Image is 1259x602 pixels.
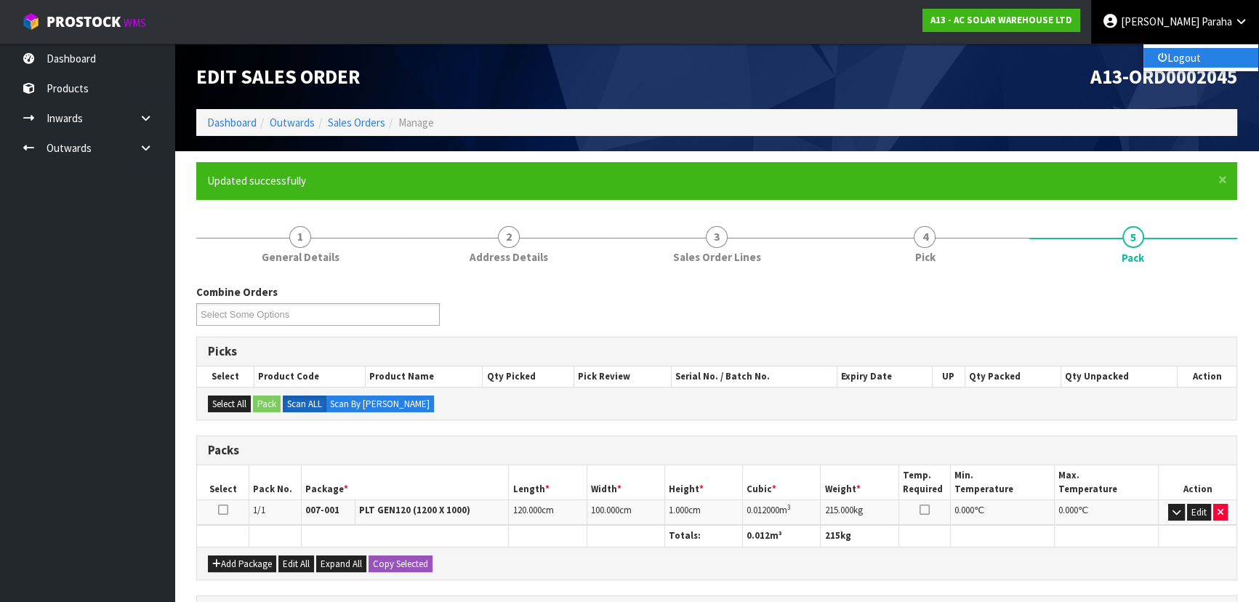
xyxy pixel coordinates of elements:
img: cube-alt.png [22,12,40,31]
td: kg [821,499,898,525]
th: Height [664,465,742,499]
th: Expiry Date [837,366,932,387]
span: 1.000 [669,504,688,516]
td: ℃ [1055,499,1159,525]
span: Address Details [470,249,548,265]
a: Dashboard [207,116,257,129]
span: 4 [914,226,936,248]
button: Copy Selected [369,555,433,573]
th: Select [197,366,254,387]
span: A13-ORD0002045 [1090,64,1237,89]
a: Outwards [270,116,315,129]
sup: 3 [787,502,791,512]
span: Manage [398,116,434,129]
small: WMS [124,16,146,30]
th: Pick Review [574,366,672,387]
span: ProStock [47,12,121,31]
span: 0.000 [954,504,974,516]
th: Qty Packed [965,366,1061,387]
th: Temp. Required [898,465,951,499]
span: 1/1 [253,504,265,516]
span: 0.012000 [747,504,779,516]
strong: 007-001 [305,504,339,516]
td: m [743,499,821,525]
th: Package [301,465,509,499]
label: Scan ALL [283,396,326,413]
td: cm [587,499,664,525]
span: 1 [289,226,311,248]
strong: PLT GEN120 (1200 X 1000) [359,504,470,516]
span: Pick [914,249,935,265]
span: Expand All [321,558,362,570]
th: Serial No. / Batch No. [672,366,837,387]
th: Min. Temperature [951,465,1055,499]
th: Select [197,465,249,499]
span: 2 [498,226,520,248]
button: Pack [253,396,281,413]
span: Edit Sales Order [196,64,360,89]
th: Pack No. [249,465,302,499]
button: Select All [208,396,251,413]
th: UP [932,366,965,387]
h3: Packs [208,444,1226,457]
th: Length [509,465,587,499]
span: Updated successfully [207,174,306,188]
th: Cubic [743,465,821,499]
th: Product Code [254,366,365,387]
span: 120.000 [512,504,541,516]
span: 0.012 [747,529,770,542]
td: ℃ [951,499,1055,525]
h3: Picks [208,345,1226,358]
button: Add Package [208,555,276,573]
th: kg [821,526,898,547]
span: 100.000 [591,504,619,516]
span: Sales Order Lines [673,249,761,265]
span: 5 [1122,226,1144,248]
th: Totals: [664,526,742,547]
span: 3 [706,226,728,248]
label: Scan By [PERSON_NAME] [326,396,434,413]
button: Expand All [316,555,366,573]
a: A13 - AC SOLAR WAREHOUSE LTD [922,9,1080,32]
button: Edit [1187,504,1211,521]
th: Weight [821,465,898,499]
th: Product Name [366,366,483,387]
td: cm [509,499,587,525]
th: Action [1159,465,1236,499]
th: Max. Temperature [1055,465,1159,499]
span: 215.000 [824,504,853,516]
span: 215 [824,529,840,542]
span: × [1218,169,1227,190]
span: Pack [1122,250,1144,265]
th: Action [1177,366,1236,387]
span: 0.000 [1058,504,1078,516]
strong: A13 - AC SOLAR WAREHOUSE LTD [930,14,1072,26]
th: Qty Picked [483,366,574,387]
a: Logout [1143,48,1258,68]
th: Width [587,465,664,499]
a: Sales Orders [328,116,385,129]
th: m³ [743,526,821,547]
button: Edit All [278,555,314,573]
td: cm [664,499,742,525]
span: Paraha [1202,15,1232,28]
th: Qty Unpacked [1061,366,1178,387]
span: General Details [262,249,339,265]
span: [PERSON_NAME] [1121,15,1199,28]
label: Combine Orders [196,284,278,300]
